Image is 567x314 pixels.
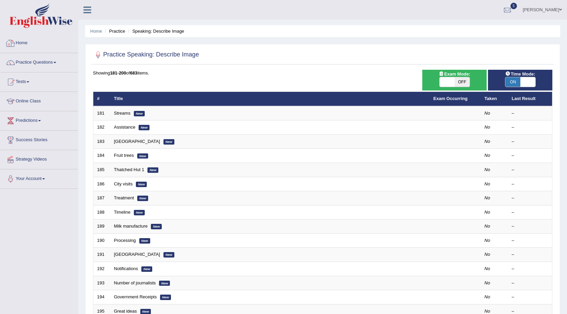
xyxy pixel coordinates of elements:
em: New [137,153,148,159]
span: Time Mode: [503,70,538,78]
em: No [485,266,490,271]
td: 192 [93,262,110,276]
td: 187 [93,191,110,205]
a: Notifications [114,266,138,271]
a: Treatment [114,195,134,200]
div: – [512,138,549,145]
em: New [147,167,158,173]
div: – [512,124,549,131]
div: – [512,110,549,117]
a: Timeline [114,210,131,215]
th: Taken [481,92,508,106]
div: – [512,294,549,300]
a: Practice Questions [0,53,78,70]
td: 186 [93,177,110,191]
b: 683 [130,70,137,76]
td: 184 [93,149,110,163]
td: 183 [93,134,110,149]
div: – [512,167,549,173]
h2: Practice Speaking: Describe Image [93,50,199,60]
em: No [485,210,490,215]
td: 182 [93,120,110,135]
em: No [485,125,490,130]
a: [GEOGRAPHIC_DATA] [114,252,160,257]
th: # [93,92,110,106]
em: No [485,195,490,200]
em: New [163,139,174,145]
em: New [136,182,147,187]
a: Assistance [114,125,136,130]
a: Streams [114,111,130,116]
div: – [512,237,549,244]
a: Home [0,34,78,51]
div: – [512,280,549,286]
a: Strategy Videos [0,150,78,167]
em: New [139,238,150,244]
a: Great ideas [114,309,137,314]
td: 185 [93,163,110,177]
a: [GEOGRAPHIC_DATA] [114,139,160,144]
em: New [159,281,170,286]
a: Number of journalists [114,280,156,285]
em: No [485,167,490,172]
a: Success Stories [0,131,78,148]
em: New [134,210,145,215]
span: 5 [510,3,517,9]
a: Government Receipts [114,294,157,299]
em: New [134,111,145,116]
div: Show exams occurring in exams [422,70,487,90]
em: New [151,224,162,229]
li: Practice [103,28,125,34]
th: Title [110,92,430,106]
span: Exam Mode: [436,70,473,78]
em: No [485,252,490,257]
li: Speaking: Describe Image [126,28,184,34]
em: No [485,309,490,314]
em: New [163,252,174,258]
div: – [512,152,549,159]
em: No [485,111,490,116]
em: New [141,266,152,272]
em: No [485,280,490,285]
em: New [160,295,171,300]
div: – [512,251,549,258]
td: 190 [93,233,110,248]
a: Home [90,29,102,34]
div: – [512,195,549,201]
a: Exam Occurring [434,96,468,101]
div: – [512,223,549,230]
em: New [139,125,149,130]
em: No [485,153,490,158]
a: Tests [0,72,78,89]
a: Fruit trees [114,153,134,158]
em: No [485,238,490,243]
td: 188 [93,205,110,219]
div: – [512,181,549,187]
div: – [512,209,549,216]
a: City visits [114,181,133,186]
span: OFF [455,77,470,87]
em: No [485,294,490,299]
a: Online Class [0,92,78,109]
a: Milk manufacture [114,224,148,229]
td: 189 [93,219,110,234]
td: 181 [93,106,110,120]
a: Processing [114,238,136,243]
em: No [485,181,490,186]
div: Showing of items. [93,70,552,76]
td: 191 [93,248,110,262]
a: Thatched Hut 1 [114,167,144,172]
b: 181-200 [110,70,126,76]
a: Predictions [0,111,78,128]
td: 194 [93,290,110,304]
td: 193 [93,276,110,290]
em: No [485,139,490,144]
em: No [485,224,490,229]
div: – [512,266,549,272]
th: Last Result [508,92,552,106]
em: New [137,196,148,201]
a: Your Account [0,169,78,186]
span: ON [505,77,520,87]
